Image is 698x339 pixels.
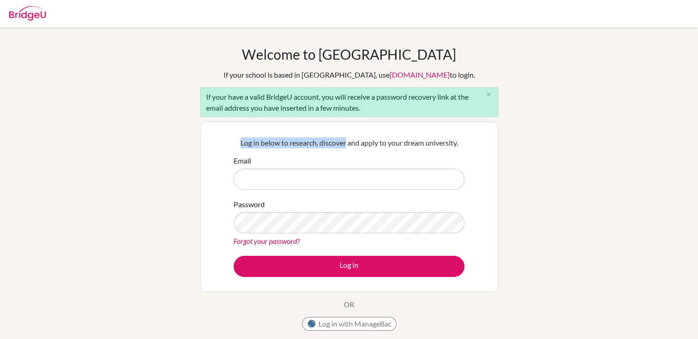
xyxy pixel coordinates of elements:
[234,155,251,166] label: Email
[242,46,456,62] h1: Welcome to [GEOGRAPHIC_DATA]
[344,299,354,310] p: OR
[302,317,396,331] button: Log in with ManageBac
[234,237,300,245] a: Forgot your password?
[9,6,46,21] img: Bridge-U
[390,70,450,79] a: [DOMAIN_NAME]
[234,199,265,210] label: Password
[485,91,492,98] i: close
[223,69,475,80] div: If your school is based in [GEOGRAPHIC_DATA], use to login.
[234,137,464,148] p: Log in below to research, discover and apply to your dream university.
[200,87,498,117] div: If your have a valid BridgeU account, you will receive a password recovery link at the email addr...
[234,256,464,277] button: Log in
[480,88,498,102] button: Close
